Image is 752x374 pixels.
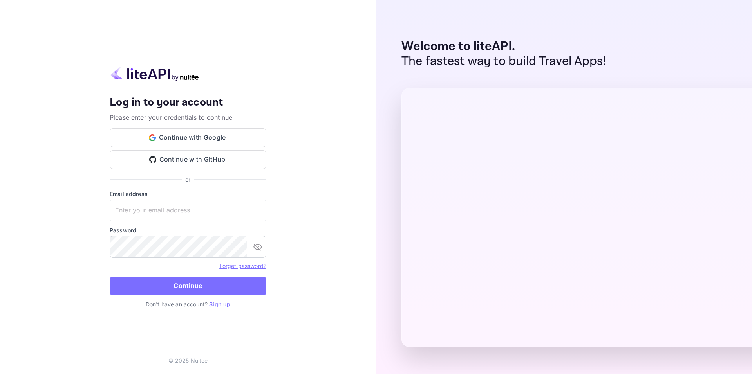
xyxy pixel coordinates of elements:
p: Please enter your credentials to continue [110,113,266,122]
input: Enter your email address [110,200,266,221]
a: Sign up [209,301,230,307]
label: Email address [110,190,266,198]
button: Continue [110,277,266,295]
button: Continue with GitHub [110,150,266,169]
p: or [185,175,190,183]
label: Password [110,226,266,234]
a: Forget password? [220,262,266,270]
button: toggle password visibility [250,239,266,255]
h4: Log in to your account [110,96,266,110]
p: Don't have an account? [110,300,266,308]
p: © 2025 Nuitee [168,356,208,365]
p: Welcome to liteAPI. [401,39,606,54]
img: liteapi [110,66,200,81]
p: The fastest way to build Travel Apps! [401,54,606,69]
a: Forget password? [220,263,266,269]
button: Continue with Google [110,128,266,147]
